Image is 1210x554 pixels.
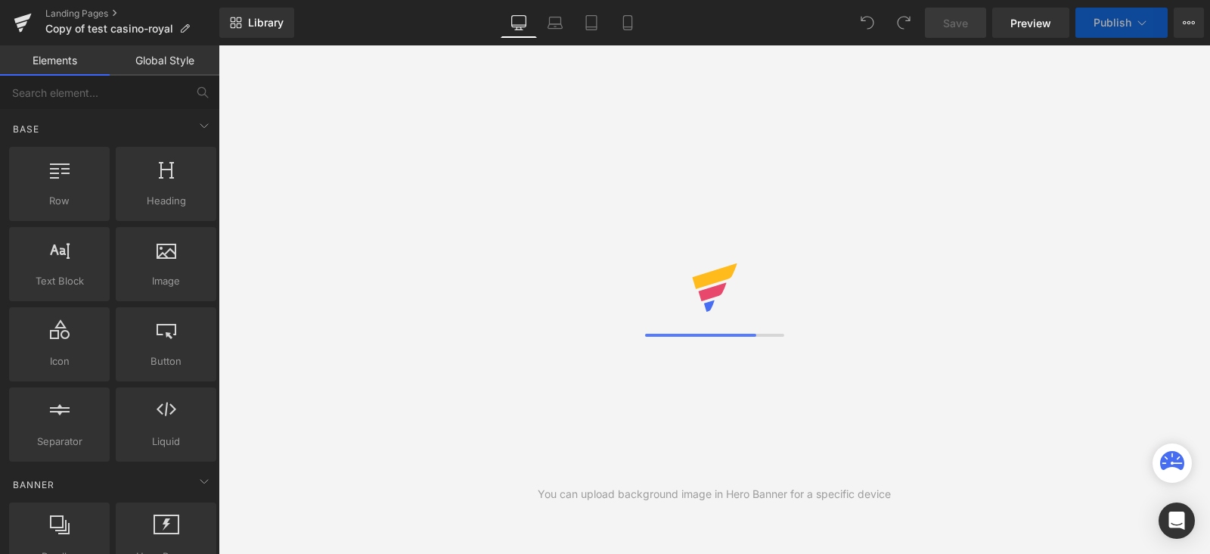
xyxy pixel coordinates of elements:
span: Save [943,15,968,31]
div: Open Intercom Messenger [1159,503,1195,539]
span: Heading [120,193,212,209]
span: Image [120,273,212,289]
a: New Library [219,8,294,38]
span: Preview [1010,15,1051,31]
a: Preview [992,8,1069,38]
button: More [1174,8,1204,38]
a: Mobile [610,8,646,38]
button: Redo [889,8,919,38]
span: Liquid [120,434,212,450]
span: Copy of test casino-royal [45,23,173,35]
span: Library [248,16,284,30]
div: You can upload background image in Hero Banner for a specific device [538,486,891,503]
a: Landing Pages [45,8,219,20]
a: Global Style [110,45,219,76]
button: Publish [1075,8,1168,38]
span: Banner [11,478,56,492]
span: Publish [1094,17,1131,29]
span: Base [11,122,41,136]
a: Tablet [573,8,610,38]
span: Icon [14,353,105,369]
span: Button [120,353,212,369]
a: Desktop [501,8,537,38]
button: Undo [852,8,883,38]
span: Text Block [14,273,105,289]
a: Laptop [537,8,573,38]
span: Separator [14,434,105,450]
span: Row [14,193,105,209]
